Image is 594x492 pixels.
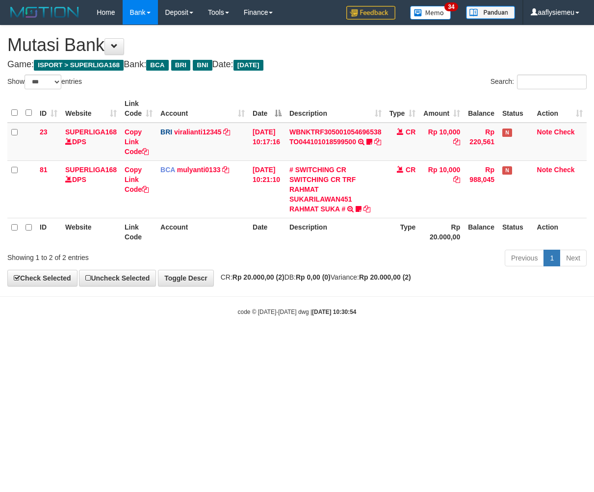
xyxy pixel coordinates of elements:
a: Previous [505,250,544,266]
th: Date: activate to sort column descending [249,95,285,123]
img: Button%20Memo.svg [410,6,451,20]
a: Copy Rp 10,000 to clipboard [453,176,460,183]
td: Rp 10,000 [419,160,464,218]
span: 81 [40,166,48,174]
a: 1 [543,250,560,266]
th: Date [249,218,285,246]
a: Copy Link Code [125,128,149,155]
td: DPS [61,123,121,161]
td: Rp 220,561 [464,123,498,161]
span: BRI [171,60,190,71]
a: # SWITCHING CR SWITCHING CR TRF RAHMAT SUKARILAWAN451 RAHMAT SUKA # [289,166,356,213]
td: [DATE] 10:17:16 [249,123,285,161]
th: Account: activate to sort column ascending [156,95,249,123]
img: Feedback.jpg [346,6,395,20]
a: viralianti12345 [174,128,222,136]
th: Type: activate to sort column ascending [386,95,420,123]
th: Rp 20.000,00 [419,218,464,246]
a: WBNKTRF305001054696538 TO044101018599500 [289,128,382,146]
span: BNI [193,60,212,71]
td: Rp 988,045 [464,160,498,218]
a: Copy WBNKTRF305001054696538 TO044101018599500 to clipboard [374,138,381,146]
a: Toggle Descr [158,270,214,286]
span: CR [406,166,415,174]
span: BCA [146,60,168,71]
a: Check [554,128,575,136]
th: Account [156,218,249,246]
th: Action: activate to sort column ascending [533,95,587,123]
th: Status [498,218,533,246]
img: panduan.png [466,6,515,19]
a: Uncheck Selected [79,270,156,286]
th: Amount: activate to sort column ascending [419,95,464,123]
th: Type [386,218,420,246]
a: Note [537,128,552,136]
strong: Rp 20.000,00 (2) [359,273,411,281]
a: Copy mulyanti0133 to clipboard [222,166,229,174]
span: Has Note [502,166,512,175]
strong: Rp 20.000,00 (2) [232,273,284,281]
a: SUPERLIGA168 [65,128,117,136]
a: Check [554,166,575,174]
td: Rp 10,000 [419,123,464,161]
a: Copy Link Code [125,166,149,193]
td: DPS [61,160,121,218]
a: SUPERLIGA168 [65,166,117,174]
img: MOTION_logo.png [7,5,82,20]
label: Search: [491,75,587,89]
th: Website [61,218,121,246]
span: [DATE] [233,60,263,71]
th: Action [533,218,587,246]
span: 23 [40,128,48,136]
th: Balance [464,218,498,246]
span: Has Note [502,129,512,137]
th: Link Code [121,218,156,246]
div: Showing 1 to 2 of 2 entries [7,249,240,262]
a: Note [537,166,552,174]
td: [DATE] 10:21:10 [249,160,285,218]
th: Status [498,95,533,123]
small: code © [DATE]-[DATE] dwg | [238,309,357,315]
h1: Mutasi Bank [7,35,587,55]
strong: [DATE] 10:30:54 [312,309,356,315]
span: 34 [444,2,458,11]
a: Check Selected [7,270,77,286]
label: Show entries [7,75,82,89]
select: Showentries [25,75,61,89]
th: ID [36,218,61,246]
a: Next [560,250,587,266]
input: Search: [517,75,587,89]
th: Link Code: activate to sort column ascending [121,95,156,123]
a: Copy # SWITCHING CR SWITCHING CR TRF RAHMAT SUKARILAWAN451 RAHMAT SUKA # to clipboard [363,205,370,213]
th: Description [285,218,386,246]
th: Website: activate to sort column ascending [61,95,121,123]
h4: Game: Bank: Date: [7,60,587,70]
span: ISPORT > SUPERLIGA168 [34,60,124,71]
a: Copy Rp 10,000 to clipboard [453,138,460,146]
th: Description: activate to sort column ascending [285,95,386,123]
th: Balance [464,95,498,123]
span: CR: DB: Variance: [216,273,411,281]
th: ID: activate to sort column ascending [36,95,61,123]
span: CR [406,128,415,136]
strong: Rp 0,00 (0) [296,273,331,281]
a: Copy viralianti12345 to clipboard [223,128,230,136]
span: BRI [160,128,172,136]
a: mulyanti0133 [177,166,221,174]
span: BCA [160,166,175,174]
